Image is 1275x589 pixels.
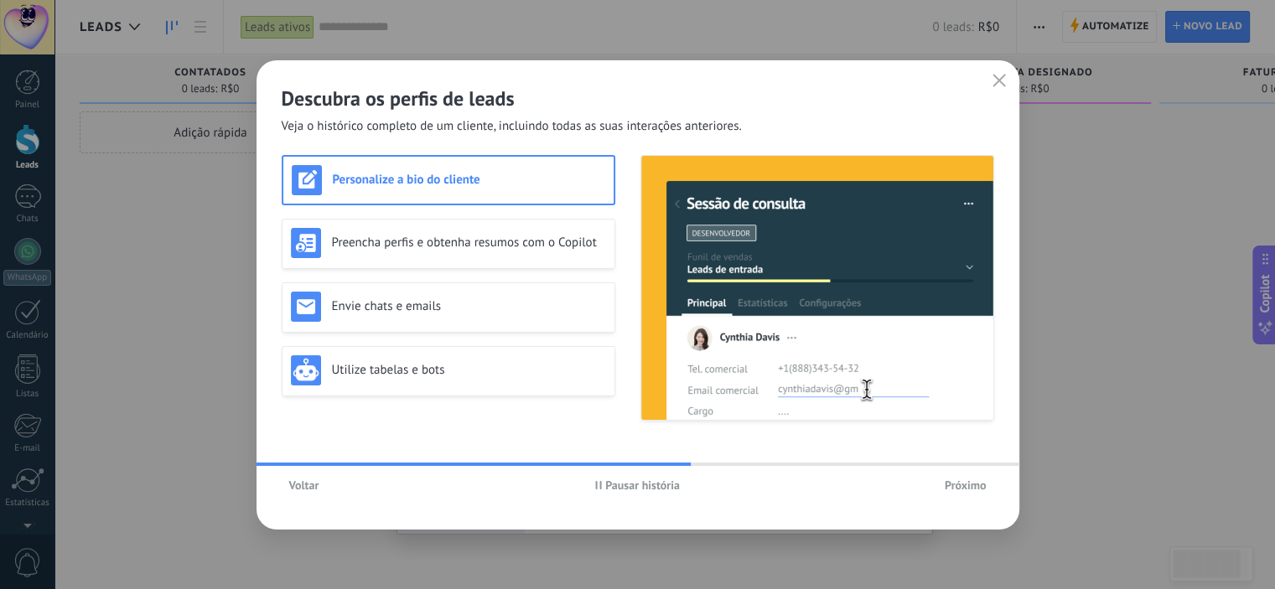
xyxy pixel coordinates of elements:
h3: Utilize tabelas e bots [332,362,606,378]
span: Próximo [945,479,987,491]
h3: Envie chats e emails [332,298,606,314]
span: Pausar história [605,479,680,491]
h3: Preencha perfis e obtenha resumos com o Copilot [332,235,606,251]
h3: Personalize a bio do cliente [333,172,605,188]
span: Voltar [289,479,319,491]
h2: Descubra os perfis de leads [282,85,994,111]
button: Próximo [937,473,994,498]
span: Veja o histórico completo de um cliente, incluindo todas as suas interações anteriores. [282,118,742,135]
button: Voltar [282,473,327,498]
button: Pausar história [588,473,687,498]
